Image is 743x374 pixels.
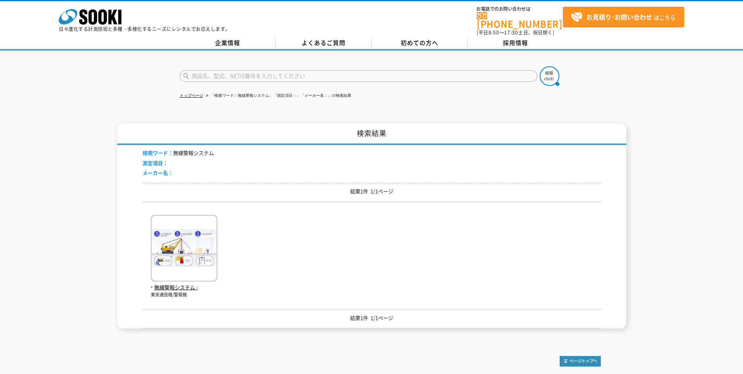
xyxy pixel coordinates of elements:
img: btn_search.png [540,66,559,86]
h1: 検索結果 [117,123,626,145]
span: 無線警報システム - [151,283,217,292]
a: 初めての方へ [372,37,468,49]
span: (平日 ～ 土日、祝日除く) [477,29,554,36]
a: トップページ [180,93,203,98]
p: 結果1件 1/1ページ [143,314,601,322]
span: 測定項目： [143,159,168,167]
span: 17:30 [504,29,518,36]
a: お見積り･お問い合わせはこちら [563,7,684,27]
a: よくあるご質問 [276,37,372,49]
a: 企業情報 [180,37,276,49]
strong: お見積り･お問い合わせ [586,12,652,22]
a: 無線警報システム - [151,275,217,292]
span: 検索ワード： [143,149,173,156]
p: 結果1件 1/1ページ [143,187,601,196]
input: 商品名、型式、NETIS番号を入力してください [180,70,537,82]
span: メーカー名： [143,169,173,176]
span: 8:50 [488,29,499,36]
li: 「検索ワード：無線警報システム」「測定項目：」「メーカー名：」の検索結果 [204,92,351,100]
p: 東京通信機/警報機 [151,292,217,298]
img: トップページへ [560,356,601,367]
a: 採用情報 [468,37,564,49]
a: [PHONE_NUMBER] [477,12,563,28]
span: はこちら [571,11,676,23]
span: 初めての方へ [401,38,438,47]
li: 無線警報システム [143,149,214,157]
span: お電話でのお問い合わせは [477,7,563,11]
img: - [151,215,217,283]
p: 日々進化する計測技術と多種・多様化するニーズにレンタルでお応えします。 [59,27,230,31]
